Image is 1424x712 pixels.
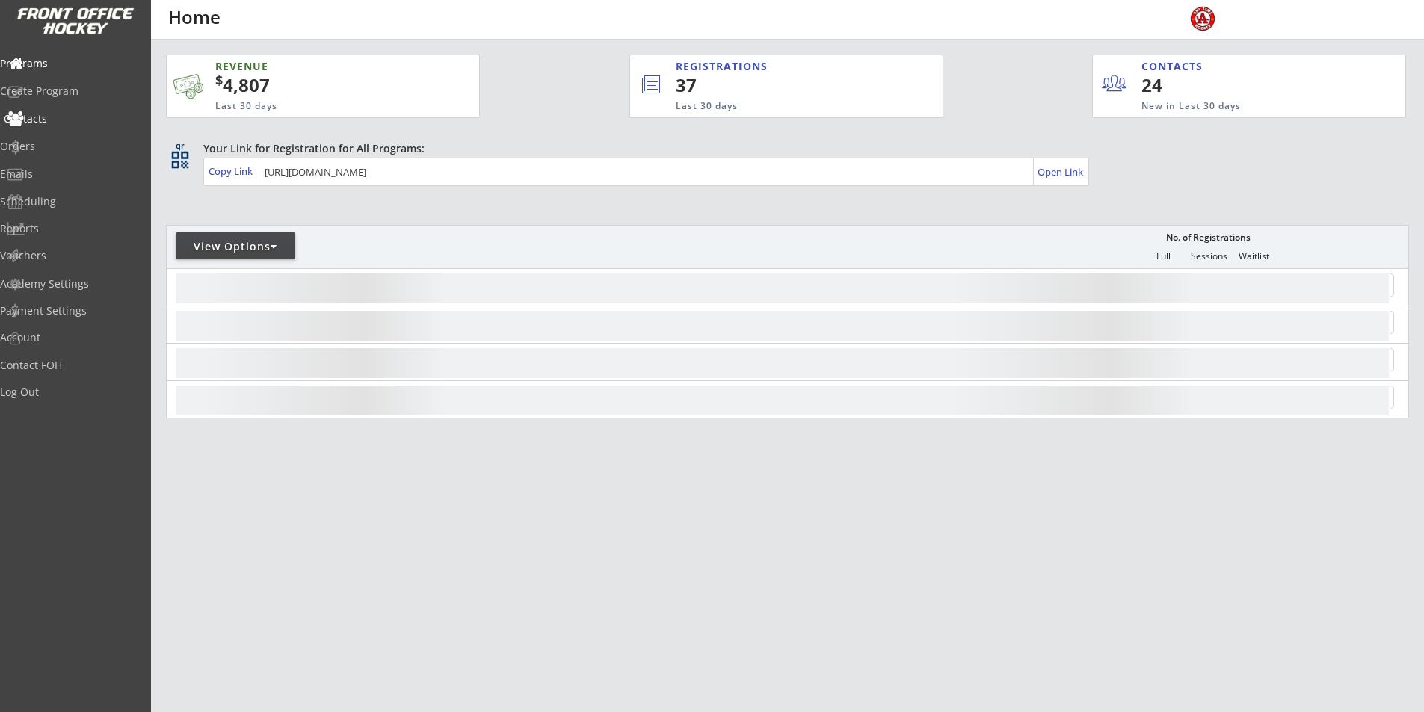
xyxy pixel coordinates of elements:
button: qr_code [169,149,191,171]
div: 4,807 [215,72,432,98]
div: View Options [176,239,295,254]
div: Your Link for Registration for All Programs: [203,141,1363,156]
div: Contacts [4,114,138,124]
div: New in Last 30 days [1141,100,1336,113]
div: 37 [676,72,893,98]
div: Copy Link [209,164,256,178]
div: CONTACTS [1141,59,1209,74]
div: 24 [1141,72,1233,98]
div: qr [170,141,188,151]
div: REVENUE [215,59,407,74]
div: Open Link [1038,166,1085,179]
sup: $ [215,71,223,89]
div: Full [1141,251,1186,261]
div: Waitlist [1231,251,1276,261]
a: Open Link [1038,161,1085,182]
div: No. of Registrations [1162,232,1254,243]
div: Last 30 days [215,100,407,113]
div: REGISTRATIONS [676,59,873,74]
div: Last 30 days [676,100,881,113]
div: Sessions [1186,251,1231,261]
